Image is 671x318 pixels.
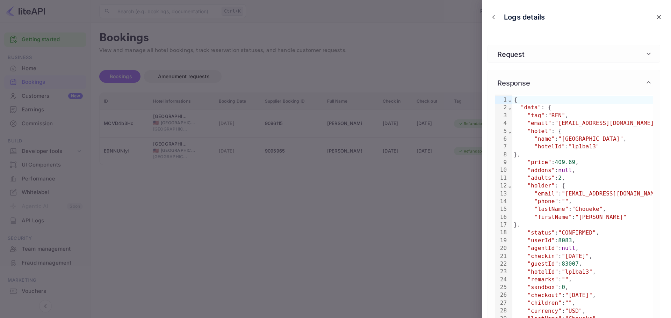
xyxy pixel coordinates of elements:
div: 7 [495,143,508,150]
div: 22 [495,260,508,268]
span: 409.69 [555,159,576,165]
span: Fold line [508,182,512,189]
div: : , [512,229,668,237]
span: "hotelId" [534,143,565,150]
span: "[EMAIL_ADDRESS][DOMAIN_NAME]" [562,190,664,197]
div: : , [512,307,668,315]
div: 27 [495,299,508,307]
div: : , [512,260,668,268]
span: "" [562,198,569,205]
span: "[EMAIL_ADDRESS][DOMAIN_NAME]" [555,120,657,126]
div: 5 [495,127,508,135]
div: 1 [495,96,508,104]
span: "checkin" [527,253,558,259]
div: : , [512,135,668,143]
div: 23 [495,268,508,275]
div: : , [512,112,668,119]
div: 18 [495,229,508,236]
div: 3 [495,112,508,119]
div: 17 [495,221,508,229]
span: "price" [527,159,551,165]
div: : , [512,198,668,205]
span: Fold line [508,128,512,134]
span: "hotel" [527,128,551,134]
div: 14 [495,198,508,205]
span: "sandbox" [527,284,558,290]
span: "currency" [527,308,562,314]
button: close [652,11,665,23]
h6: Request [495,49,527,59]
span: null [562,245,575,251]
span: "Choueke" [572,206,603,212]
span: "hotelId" [527,268,558,275]
div: 28 [495,307,508,315]
span: "data" [521,104,541,111]
div: 8 [495,151,508,158]
div: 26 [495,291,508,299]
div: 24 [495,276,508,283]
div: 6 [495,135,508,143]
div: : , [512,283,668,291]
div: 10 [495,166,508,174]
span: "phone" [534,198,558,205]
div: 9 [495,158,508,166]
div: 4 [495,119,508,127]
div: 21 [495,252,508,260]
div: : [512,143,668,150]
span: "tag" [527,112,544,119]
span: "userId" [527,237,555,244]
div: : , [512,205,668,213]
span: "lastName" [534,206,569,212]
span: "agentId" [527,245,558,251]
div: : , [512,252,668,260]
div: 19 [495,237,508,244]
span: "email" [527,120,551,126]
h6: Response [495,77,533,88]
span: 8083 [558,237,572,244]
span: "[GEOGRAPHIC_DATA]" [558,135,623,142]
span: 2 [558,175,562,181]
span: "firstName" [534,214,572,220]
div: 15 [495,205,508,213]
div: Request [488,45,660,62]
div: 20 [495,244,508,252]
span: null [558,167,572,173]
span: Fold line [508,104,512,111]
div: : { [512,182,668,190]
span: 0 [562,284,565,290]
div: : , [512,158,668,166]
div: : , [512,299,668,307]
span: "status" [527,229,555,236]
span: "CONFIRMED" [558,229,596,236]
div: : , [512,244,668,252]
div: : { [512,127,668,135]
div: 2 [495,104,508,111]
div: : , [512,167,668,174]
span: "remarks" [527,276,558,283]
span: "" [562,276,569,283]
div: : , [512,174,668,182]
div: : { [512,104,668,111]
div: : , [512,276,668,283]
span: "RFN" [548,112,565,119]
span: "[PERSON_NAME]" [575,214,627,220]
div: : , [512,237,668,244]
div: : , [512,119,668,127]
div: 13 [495,190,508,198]
div: 16 [495,213,508,221]
button: close [488,12,499,22]
div: : , [512,268,668,276]
span: "guestId" [527,260,558,267]
span: "holder" [527,182,555,189]
span: "name" [534,135,555,142]
span: "USD" [565,308,582,314]
span: "[DATE]" [562,253,589,259]
div: : [512,213,668,221]
span: "email" [534,190,558,197]
div: 12 [495,182,508,190]
div: Response [488,70,660,95]
span: "children" [527,299,562,306]
span: "[DATE]" [565,292,592,298]
div: 25 [495,283,508,291]
span: 83007 [562,260,579,267]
